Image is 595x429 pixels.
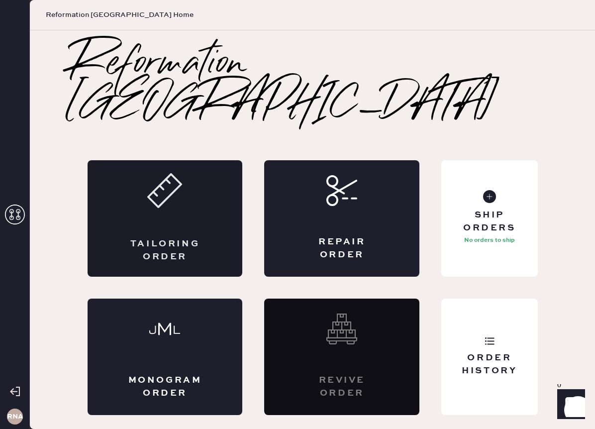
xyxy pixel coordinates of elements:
[304,374,380,399] div: Revive order
[264,299,419,415] div: Interested? Contact us at care@hemster.co
[70,45,555,124] h2: Reformation [GEOGRAPHIC_DATA]
[127,374,203,399] div: Monogram Order
[7,413,23,420] h3: RNA
[46,10,194,20] span: Reformation [GEOGRAPHIC_DATA] Home
[449,209,529,234] div: Ship Orders
[548,384,591,427] iframe: Front Chat
[127,238,203,263] div: Tailoring Order
[304,236,380,261] div: Repair Order
[449,352,529,377] div: Order History
[464,234,515,246] p: No orders to ship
